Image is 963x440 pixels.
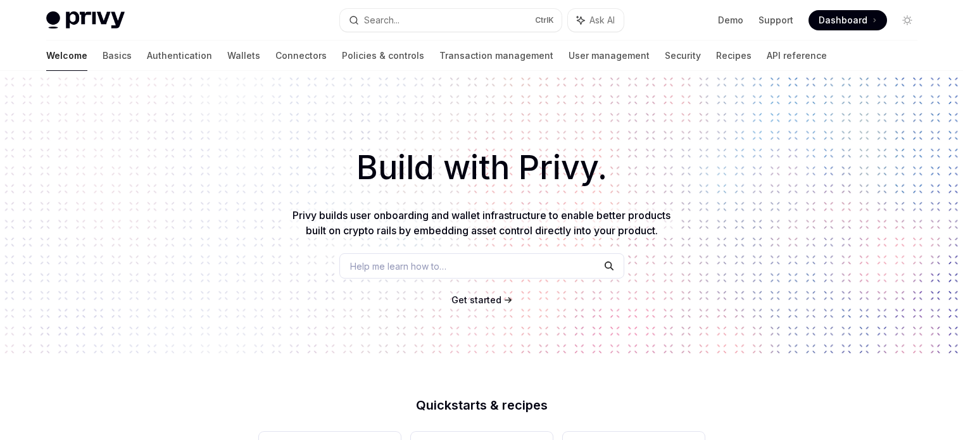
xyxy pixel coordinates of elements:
[147,41,212,71] a: Authentication
[665,41,701,71] a: Security
[259,399,705,412] h2: Quickstarts & recipes
[227,41,260,71] a: Wallets
[718,14,743,27] a: Demo
[767,41,827,71] a: API reference
[819,14,867,27] span: Dashboard
[897,10,917,30] button: Toggle dark mode
[439,41,553,71] a: Transaction management
[364,13,400,28] div: Search...
[340,9,562,32] button: Search...CtrlK
[809,10,887,30] a: Dashboard
[569,41,650,71] a: User management
[535,15,554,25] span: Ctrl K
[46,41,87,71] a: Welcome
[716,41,752,71] a: Recipes
[758,14,793,27] a: Support
[46,11,125,29] img: light logo
[103,41,132,71] a: Basics
[589,14,615,27] span: Ask AI
[275,41,327,71] a: Connectors
[20,143,943,192] h1: Build with Privy.
[293,209,670,237] span: Privy builds user onboarding and wallet infrastructure to enable better products built on crypto ...
[451,294,501,306] a: Get started
[568,9,624,32] button: Ask AI
[342,41,424,71] a: Policies & controls
[350,260,446,273] span: Help me learn how to…
[451,294,501,305] span: Get started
